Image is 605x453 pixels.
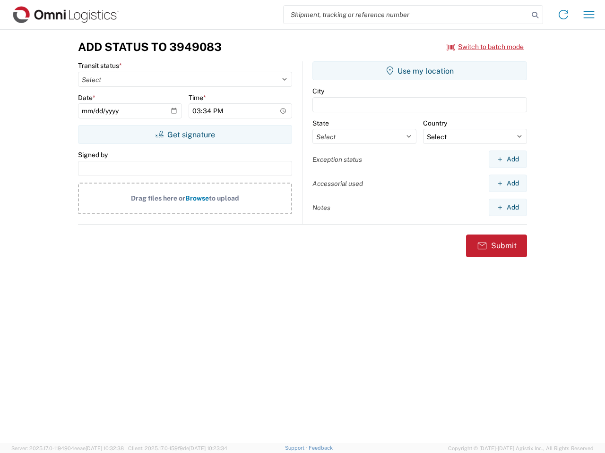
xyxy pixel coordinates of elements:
[489,151,527,168] button: Add
[209,194,239,202] span: to upload
[131,194,185,202] span: Drag files here or
[128,445,227,451] span: Client: 2025.17.0-159f9de
[489,199,527,216] button: Add
[423,119,447,127] label: Country
[185,194,209,202] span: Browse
[489,175,527,192] button: Add
[312,61,527,80] button: Use my location
[312,203,330,212] label: Notes
[78,125,292,144] button: Get signature
[466,235,527,257] button: Submit
[448,444,594,453] span: Copyright © [DATE]-[DATE] Agistix Inc., All Rights Reserved
[78,151,108,159] label: Signed by
[285,445,309,451] a: Support
[312,119,329,127] label: State
[284,6,528,24] input: Shipment, tracking or reference number
[312,179,363,188] label: Accessorial used
[189,93,206,102] label: Time
[78,93,95,102] label: Date
[309,445,333,451] a: Feedback
[447,39,524,55] button: Switch to batch mode
[78,61,122,70] label: Transit status
[86,445,124,451] span: [DATE] 10:32:38
[11,445,124,451] span: Server: 2025.17.0-1194904eeae
[312,87,324,95] label: City
[189,445,227,451] span: [DATE] 10:23:34
[78,40,222,54] h3: Add Status to 3949083
[312,155,362,164] label: Exception status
